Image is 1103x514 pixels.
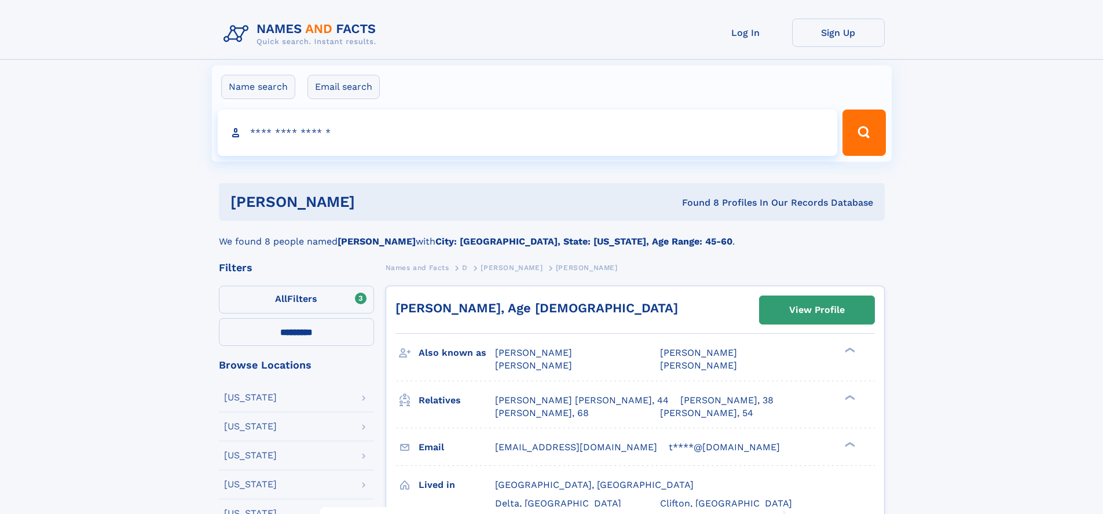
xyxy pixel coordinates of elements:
label: Filters [219,286,374,313]
h3: Email [419,438,495,457]
a: Sign Up [792,19,885,47]
span: [PERSON_NAME] [660,360,737,371]
a: Log In [699,19,792,47]
div: Found 8 Profiles In Our Records Database [518,196,873,209]
a: [PERSON_NAME], 54 [660,407,753,420]
b: [PERSON_NAME] [338,236,416,247]
span: [GEOGRAPHIC_DATA], [GEOGRAPHIC_DATA] [495,479,694,490]
div: [US_STATE] [224,422,277,431]
a: [PERSON_NAME], Age [DEMOGRAPHIC_DATA] [395,301,678,315]
span: [EMAIL_ADDRESS][DOMAIN_NAME] [495,442,657,453]
a: Names and Facts [386,260,449,275]
h1: [PERSON_NAME] [230,195,519,209]
div: ❯ [842,440,856,448]
span: [PERSON_NAME] [495,347,572,358]
img: Logo Names and Facts [219,19,386,50]
span: [PERSON_NAME] [481,264,543,272]
div: View Profile [789,297,845,323]
div: ❯ [842,347,856,354]
div: [US_STATE] [224,480,277,489]
h3: Also known as [419,343,495,363]
div: [US_STATE] [224,393,277,402]
div: ❯ [842,393,856,401]
a: [PERSON_NAME], 38 [680,394,774,407]
div: Filters [219,263,374,273]
span: Delta, [GEOGRAPHIC_DATA] [495,498,621,509]
span: [PERSON_NAME] [556,264,618,272]
input: search input [218,110,838,156]
b: City: [GEOGRAPHIC_DATA], State: [US_STATE], Age Range: 45-60 [435,236,732,247]
span: All [275,293,287,304]
span: Clifton, [GEOGRAPHIC_DATA] [660,498,792,509]
a: [PERSON_NAME], 68 [495,407,589,420]
a: View Profile [760,296,874,324]
div: [US_STATE] [224,451,277,460]
label: Email search [307,75,380,99]
a: [PERSON_NAME] [PERSON_NAME], 44 [495,394,669,407]
label: Name search [221,75,295,99]
div: Browse Locations [219,360,374,370]
a: D [462,260,468,275]
h3: Lived in [419,475,495,495]
button: Search Button [842,110,885,156]
span: D [462,264,468,272]
h3: Relatives [419,391,495,410]
span: [PERSON_NAME] [660,347,737,358]
span: [PERSON_NAME] [495,360,572,371]
div: We found 8 people named with . [219,221,885,249]
a: [PERSON_NAME] [481,260,543,275]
